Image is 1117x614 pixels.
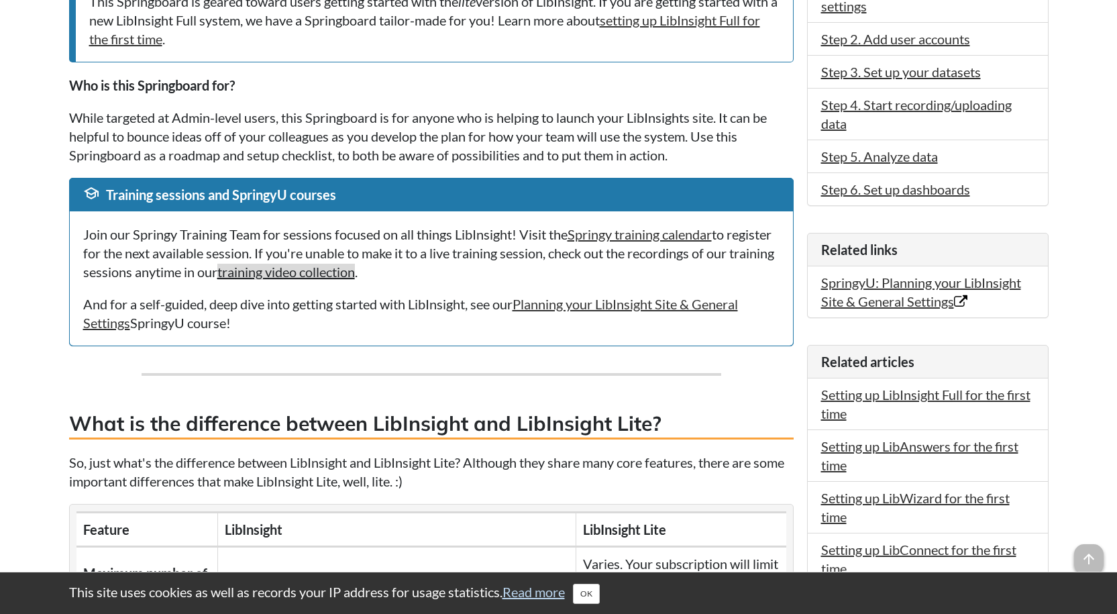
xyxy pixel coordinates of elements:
[821,148,938,164] a: Step 5. Analyze data
[821,31,970,47] a: Step 2. Add user accounts
[568,226,712,242] a: Springy training calendar
[218,513,576,547] th: LibInsight
[821,438,1018,473] a: Setting up LibAnswers for the first time
[576,513,786,547] th: LibInsight Lite
[76,513,218,547] th: Feature
[821,387,1030,421] a: Setting up LibInsight Full for the first time
[69,409,794,440] h3: What is the difference between LibInsight and LibInsight Lite?
[821,242,898,258] span: Related links
[106,187,336,203] span: Training sessions and SpringyU courses
[821,274,1021,309] a: SpringyU: Planning your LibInsight Site & General Settings
[56,582,1062,604] div: This site uses cookies as well as records your IP address for usage statistics.
[69,453,794,491] p: So, just what's the difference between LibInsight and LibInsight Lite? Although they share many c...
[821,542,1016,576] a: Setting up LibConnect for the first time
[1074,546,1104,562] a: arrow_upward
[217,264,355,280] a: training video collection
[83,185,99,201] span: school
[83,295,780,332] p: And for a self-guided, deep dive into getting started with LibInsight, see our SpringyU course!
[821,64,981,80] a: Step 3. Set up your datasets
[502,584,565,600] a: Read more
[821,181,970,197] a: Step 6. Set up dashboards
[821,490,1010,525] a: Setting up LibWizard for the first time
[1074,544,1104,574] span: arrow_upward
[83,225,780,281] p: Join our Springy Training Team for sessions focused on all things LibInsight! Visit the to regist...
[69,108,794,164] p: While targeted at Admin-level users, this Springboard is for anyone who is helping to launch your...
[821,97,1012,132] a: Step 4. Start recording/uploading data
[69,77,235,93] strong: Who is this Springboard for?
[573,584,600,604] button: Close
[821,354,914,370] span: Related articles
